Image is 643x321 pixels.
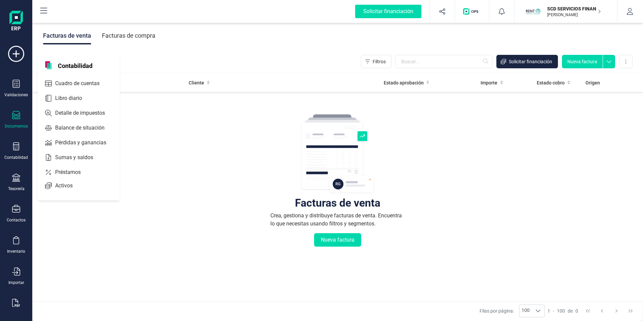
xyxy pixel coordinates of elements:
button: Filtros [361,55,391,68]
button: Nueva factura [562,55,603,68]
p: [PERSON_NAME] [547,12,601,17]
div: Documentos [5,123,28,129]
button: SCSCD SERVICIOS FINANCIEROS SL[PERSON_NAME] [523,1,609,22]
img: img-empty-table.svg [301,113,375,194]
button: First Page [581,305,594,317]
span: Estado cobro [537,79,565,86]
div: Validaciones [4,92,28,98]
span: Filtros [373,58,386,65]
span: 0 [575,308,578,314]
div: Facturas de venta [295,200,380,206]
button: Logo de OPS [459,1,485,22]
span: Cliente [189,79,204,86]
span: Solicitar financiación [509,58,552,65]
span: Origen [585,79,600,86]
input: Buscar... [395,55,492,68]
div: Tesorería [8,186,25,191]
span: Balance de situación [52,124,117,132]
span: Detalle de impuestos [52,109,117,117]
div: Solicitar financiación [355,5,421,18]
img: Logo Finanedi [9,11,23,32]
span: Cuadro de cuentas [52,79,112,87]
div: - [547,308,578,314]
div: Importar [8,280,24,285]
span: Pérdidas y ganancias [52,139,118,147]
div: Filas por página: [480,305,545,317]
span: 100 [520,305,532,317]
button: Solicitar financiación [347,1,429,22]
div: Contactos [7,217,26,223]
button: Next Page [610,305,623,317]
img: Logo de OPS [463,8,481,15]
div: Facturas de compra [102,27,155,44]
span: Libro diario [52,94,94,102]
span: Estado aprobación [384,79,424,86]
div: Crea, gestiona y distribuye facturas de venta. Encuentra lo que necesitas usando filtros y segmen... [270,212,405,228]
span: Sumas y saldos [52,153,105,162]
button: Solicitar financiación [496,55,558,68]
span: Préstamos [52,168,93,176]
img: SC [526,4,540,19]
button: Nueva factura [314,233,361,247]
div: Contabilidad [4,155,28,160]
span: 100 [557,308,565,314]
span: de [568,308,573,314]
button: Last Page [624,305,637,317]
div: Inventario [7,249,25,254]
button: Previous Page [596,305,608,317]
span: Activos [52,182,85,190]
div: Facturas de venta [43,27,91,44]
span: Importe [481,79,497,86]
p: SCD SERVICIOS FINANCIEROS SL [547,5,601,12]
span: Contabilidad [54,61,97,69]
span: 1 [547,308,550,314]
